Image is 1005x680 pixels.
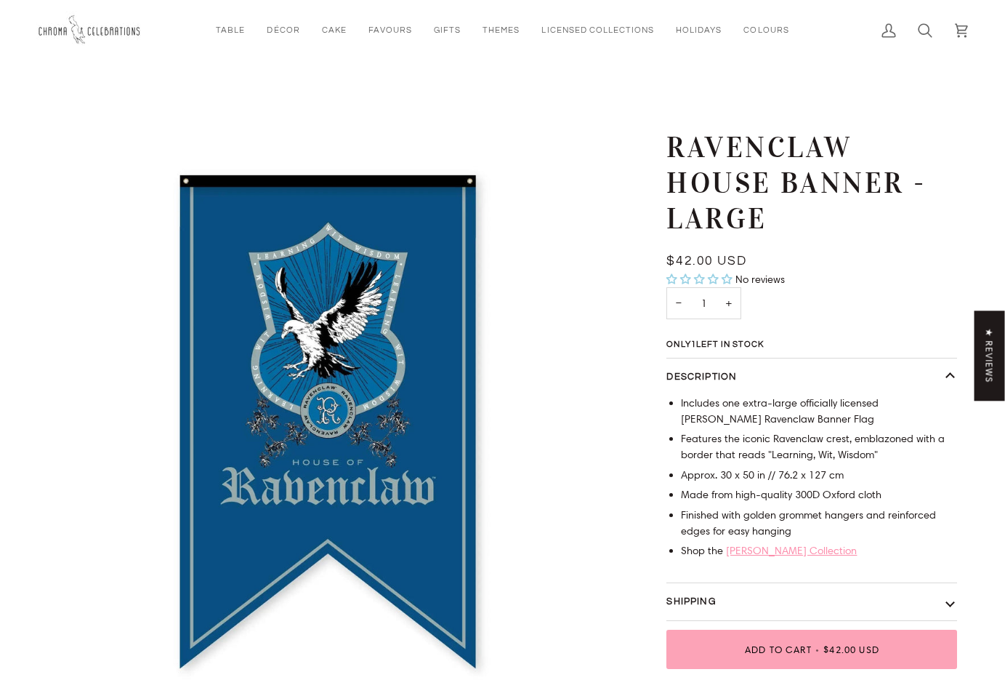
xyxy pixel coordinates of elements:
span: • [812,644,824,655]
li: Approx. 30 x 50 in // 76.2 x 127 cm [681,468,957,484]
input: Quantity [666,287,741,320]
span: 1 [691,340,696,348]
li: Includes one e xtra-large officially licensed [PERSON_NAME] Ravenclaw Banner Flag [681,396,957,428]
span: Décor [267,24,299,36]
span: Table [216,24,245,36]
span: Colours [743,24,788,36]
span: Favours [368,24,412,36]
span: Holidays [676,24,722,36]
span: $42.00 USD [666,255,746,268]
span: Licensed Collections [541,24,654,36]
span: Themes [483,24,520,36]
button: Description [666,359,957,396]
div: Click to open Judge.me floating reviews tab [974,311,1005,401]
li: Made from high-quality 300D Oxford cloth [681,487,957,503]
span: $42.00 USD [823,644,879,655]
button: Add to Cart [666,630,957,669]
span: Only left in stock [666,340,770,349]
button: Increase quantity [717,287,741,320]
span: Cake [322,24,347,36]
span: Gifts [434,24,461,36]
span: Add to Cart [745,644,812,655]
h1: Ravenclaw House Banner - Large [666,130,946,236]
li: Finished with golden grommet hangers and reinforced edges for easy hanging [681,508,957,540]
li: Features the iconic Ravenclaw crest, emblazoned with a border that reads "Learning, Wit, Wisdom" [681,431,957,463]
button: Decrease quantity [666,287,690,320]
span: No reviews [735,273,785,286]
li: Shop the [681,543,957,559]
img: Chroma Celebrations [36,11,145,49]
button: Shipping [666,583,957,621]
a: [PERSON_NAME] Collection [726,544,857,557]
